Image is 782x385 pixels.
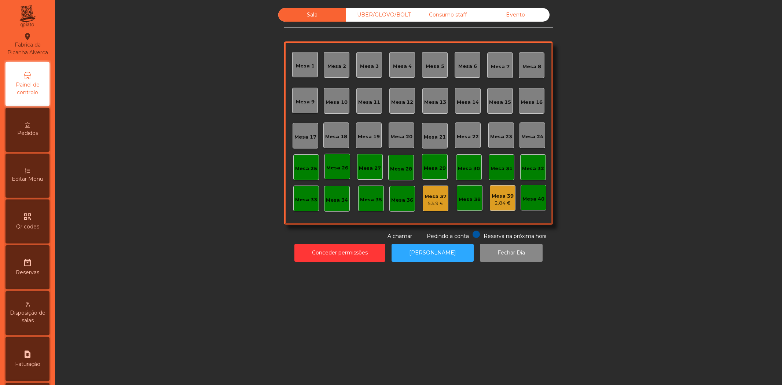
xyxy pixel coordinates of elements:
div: UBER/GLOVO/BOLT [346,8,414,22]
span: Painel de controlo [7,81,48,96]
div: Mesa 10 [326,99,348,106]
div: Mesa 5 [426,63,444,70]
div: Mesa 8 [522,63,541,70]
div: Evento [482,8,550,22]
div: Mesa 17 [294,133,316,141]
div: Mesa 29 [424,165,446,172]
div: Mesa 31 [491,165,513,172]
span: Pedindo a conta [427,233,469,239]
div: Fabrica da Picanha Alverca [6,32,49,56]
i: request_page [23,350,32,359]
i: qr_code [23,212,32,221]
div: Mesa 19 [358,133,380,140]
span: Qr codes [16,223,39,231]
div: Consumo staff [414,8,482,22]
div: Mesa 22 [457,133,479,140]
div: Mesa 13 [424,99,446,106]
div: Mesa 37 [425,193,447,200]
div: Mesa 34 [326,197,348,204]
div: Mesa 1 [296,62,315,70]
span: Reservas [16,269,39,276]
div: Mesa 23 [490,133,512,140]
div: Mesa 3 [360,63,379,70]
div: Mesa 27 [359,165,381,172]
span: Reserva na próxima hora [484,233,547,239]
div: 53.9 € [425,200,447,207]
div: Mesa 11 [358,99,380,106]
div: Mesa 6 [458,63,477,70]
button: [PERSON_NAME] [392,244,474,262]
div: Mesa 30 [458,165,480,172]
span: Disposição de salas [7,309,48,324]
div: Mesa 12 [391,99,413,106]
div: Mesa 21 [424,133,446,141]
img: qpiato [18,4,36,29]
div: Mesa 18 [325,133,347,140]
div: Mesa 4 [393,63,412,70]
div: Mesa 32 [522,165,544,172]
div: Mesa 2 [327,63,346,70]
div: Mesa 9 [296,98,315,106]
div: Mesa 36 [391,197,413,204]
div: Mesa 20 [390,133,412,140]
div: Mesa 33 [295,196,317,203]
div: Mesa 24 [521,133,543,140]
i: date_range [23,258,32,267]
div: Mesa 40 [522,195,544,203]
div: Mesa 16 [521,99,543,106]
div: Mesa 15 [489,99,511,106]
div: Mesa 26 [326,164,348,172]
button: Fechar Dia [480,244,543,262]
div: Mesa 35 [360,196,382,203]
div: Mesa 7 [491,63,510,70]
span: Pedidos [17,129,38,137]
span: Editar Menu [12,175,43,183]
button: Conceder permissões [294,244,385,262]
div: Mesa 14 [457,99,479,106]
div: 2.84 € [492,199,514,207]
div: Sala [278,8,346,22]
span: A chamar [388,233,412,239]
div: Mesa 39 [492,192,514,200]
div: Mesa 25 [295,165,317,172]
i: location_on [23,32,32,41]
div: Mesa 28 [390,165,412,173]
span: Faturação [15,360,40,368]
div: Mesa 38 [459,196,481,203]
